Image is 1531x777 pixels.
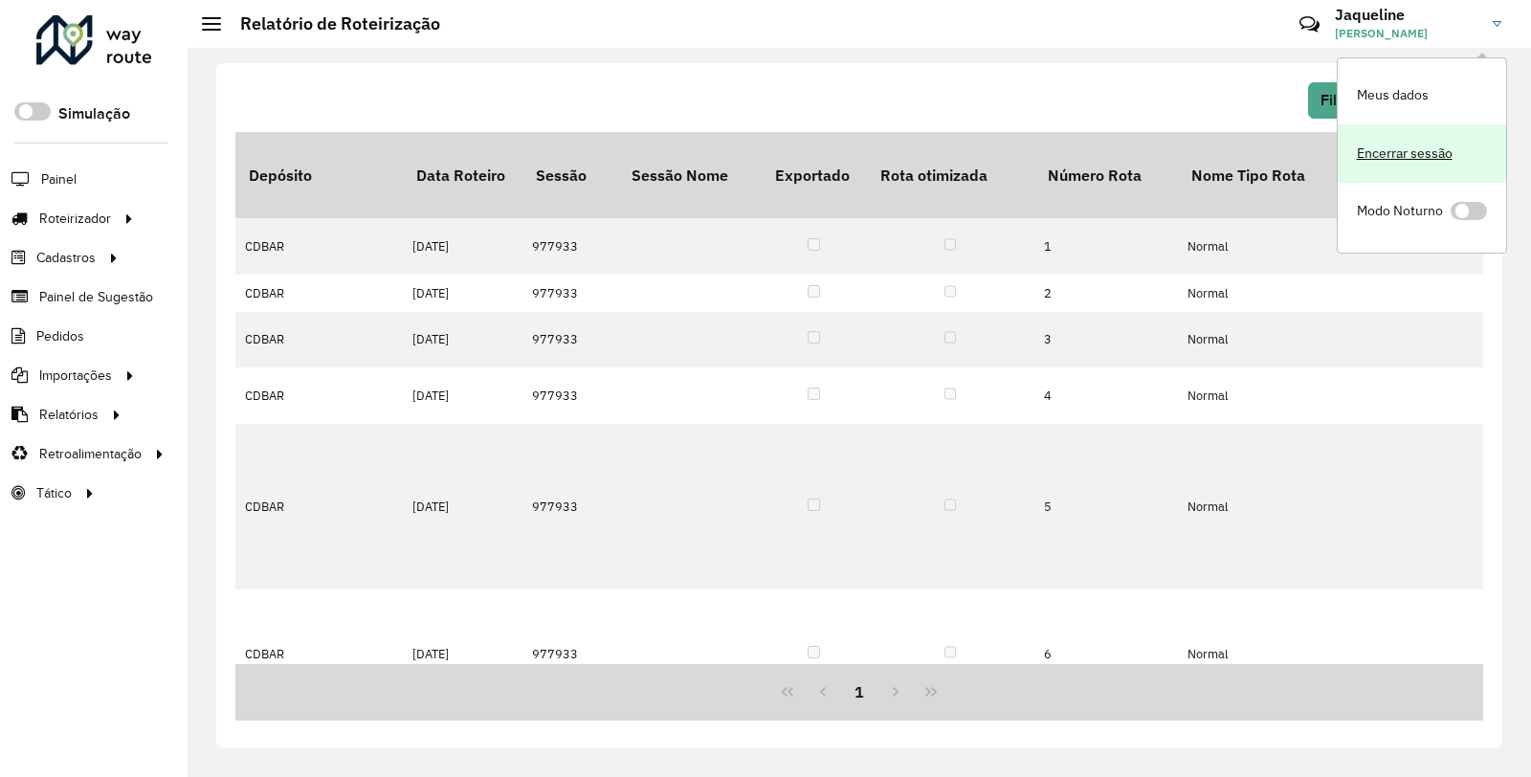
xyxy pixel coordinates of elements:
[841,674,877,710] button: 1
[1289,4,1330,45] a: Contato Rápido
[522,132,618,218] th: Sessão
[39,287,153,307] span: Painel de Sugestão
[867,132,1034,218] th: Rota otimizada
[1178,367,1345,423] td: Normal
[1335,25,1478,42] span: [PERSON_NAME]
[235,367,403,423] td: CDBAR
[235,218,403,274] td: CDBAR
[1308,82,1374,119] button: Filtrar
[1178,218,1345,274] td: Normal
[1178,424,1345,590] td: Normal
[403,424,522,590] td: [DATE]
[36,248,96,268] span: Cadastros
[1178,312,1345,367] td: Normal
[1034,132,1178,218] th: Número Rota
[522,367,618,423] td: 977933
[1320,92,1362,108] span: Filtrar
[1335,6,1478,24] h3: Jaqueline
[1338,124,1506,183] a: Encerrar sessão
[1034,275,1178,312] td: 2
[1178,589,1345,719] td: Normal
[522,589,618,719] td: 977933
[618,132,762,218] th: Sessão Nome
[235,312,403,367] td: CDBAR
[403,367,522,423] td: [DATE]
[403,589,522,719] td: [DATE]
[1034,312,1178,367] td: 3
[522,424,618,590] td: 977933
[41,169,77,189] span: Painel
[522,275,618,312] td: 977933
[522,312,618,367] td: 977933
[58,102,130,125] label: Simulação
[36,326,84,346] span: Pedidos
[36,483,72,503] span: Tático
[1034,367,1178,423] td: 4
[39,366,112,386] span: Importações
[1034,424,1178,590] td: 5
[235,589,403,719] td: CDBAR
[522,218,618,274] td: 977933
[762,132,867,218] th: Exportado
[235,275,403,312] td: CDBAR
[235,132,403,218] th: Depósito
[1034,589,1178,719] td: 6
[1034,218,1178,274] td: 1
[235,424,403,590] td: CDBAR
[1357,201,1443,221] span: Modo Noturno
[39,444,142,464] span: Retroalimentação
[403,218,522,274] td: [DATE]
[403,132,522,218] th: Data Roteiro
[221,13,440,34] h2: Relatório de Roteirização
[1178,275,1345,312] td: Normal
[403,312,522,367] td: [DATE]
[1071,6,1271,57] div: Críticas? Dúvidas? Elogios? Sugestões? Entre em contato conosco!
[39,209,111,229] span: Roteirizador
[403,275,522,312] td: [DATE]
[1338,66,1506,124] a: Meus dados
[39,405,99,425] span: Relatórios
[1178,132,1345,218] th: Nome Tipo Rota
